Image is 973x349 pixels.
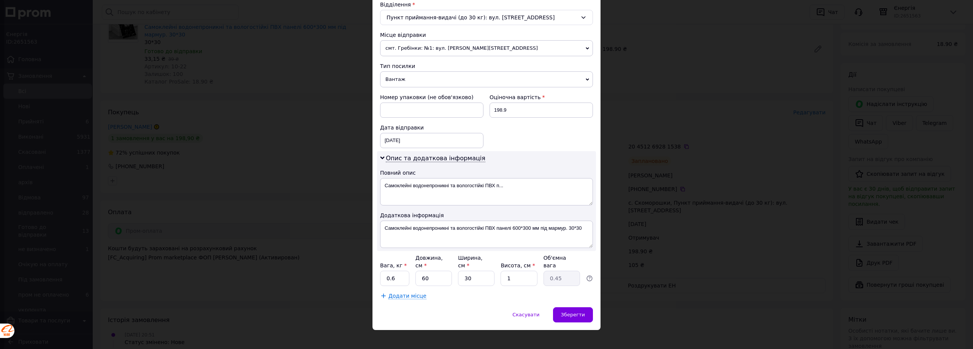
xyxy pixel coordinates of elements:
[380,1,593,8] div: Відділення
[380,169,593,177] div: Повний опис
[380,262,407,268] label: Вага, кг
[380,93,483,101] div: Номер упаковки (не обов'язково)
[380,71,593,87] span: Вантаж
[458,255,482,268] label: Ширина, см
[380,178,593,205] textarea: Самоклейні водонепроникні та вологостійкі ПВХ п...
[388,293,426,299] span: Додати місце
[512,312,539,317] span: Скасувати
[380,40,593,56] span: смт. Гребінки: №1: вул. [PERSON_NAME][STREET_ADDRESS]
[490,93,593,101] div: Оціночна вартість
[380,221,593,248] textarea: Самоклейні водонепроникні та вологостійкі ПВХ панелі 600*300 мм під мармур. 30*30
[380,32,426,38] span: Місце відправки
[386,155,485,162] span: Опис та додаткова інформація
[561,312,585,317] span: Зберегти
[380,63,415,69] span: Тип посилки
[380,212,593,219] div: Додаткова інформація
[415,255,443,268] label: Довжина, см
[380,124,483,131] div: Дата відправки
[501,262,535,268] label: Висота, см
[544,254,580,269] div: Об'ємна вага
[380,10,593,25] div: Пункт приймання-видачі (до 30 кг): вул. [STREET_ADDRESS]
